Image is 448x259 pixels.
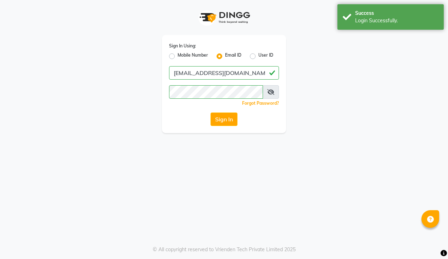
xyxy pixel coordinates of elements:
[178,52,208,61] label: Mobile Number
[169,85,263,99] input: Username
[258,52,273,61] label: User ID
[418,231,441,252] iframe: chat widget
[355,17,438,24] div: Login Successfully.
[242,100,279,106] a: Forgot Password?
[355,10,438,17] div: Success
[196,7,252,28] img: logo1.svg
[169,43,196,49] label: Sign In Using:
[225,52,241,61] label: Email ID
[211,113,237,126] button: Sign In
[169,66,279,80] input: Username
